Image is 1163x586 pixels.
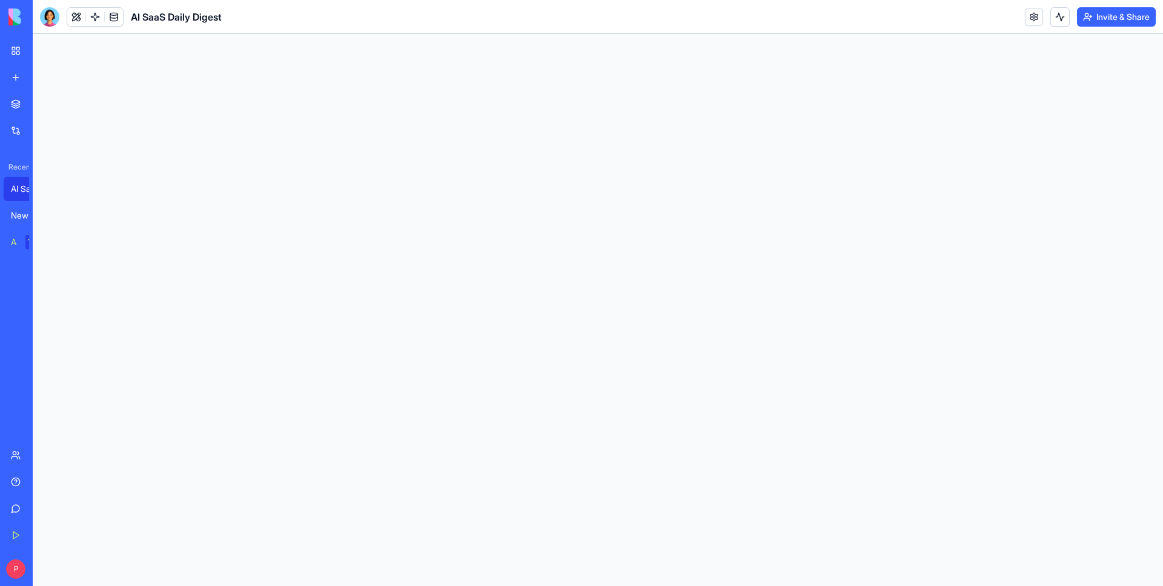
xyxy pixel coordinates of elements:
span: P [6,559,25,579]
a: New App [4,203,52,228]
div: AI SaaS Daily Digest [11,183,45,195]
div: New App [11,209,45,222]
div: AI Logo Generator [11,236,17,248]
span: AI SaaS Daily Digest [131,10,222,24]
a: AI Logo GeneratorTRY [4,230,52,254]
button: Invite & Share [1077,7,1156,27]
a: AI SaaS Daily Digest [4,177,52,201]
img: logo [8,8,84,25]
span: Recent [4,162,29,172]
div: TRY [25,235,45,249]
